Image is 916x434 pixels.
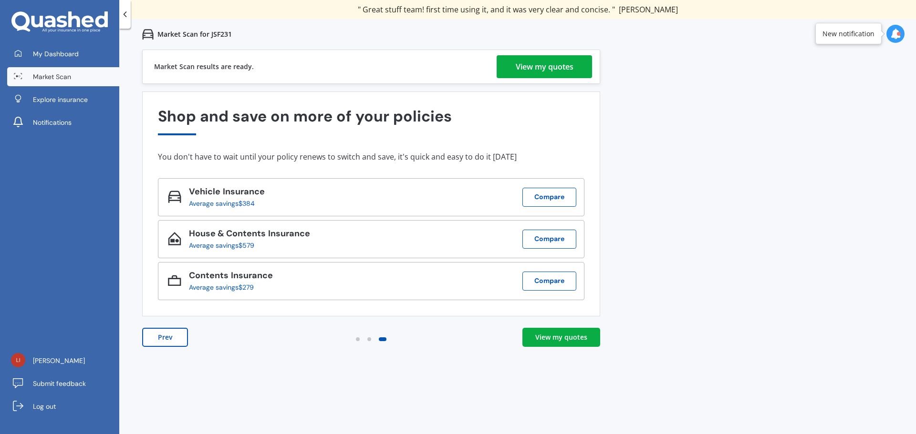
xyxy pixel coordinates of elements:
div: Average savings $279 [189,283,265,291]
a: Log out [7,397,119,416]
div: Average savings $579 [189,242,302,249]
div: Average savings $384 [189,200,257,207]
a: Submit feedback [7,374,119,393]
img: Vehicle_icon [168,190,181,203]
img: Contents_icon [168,274,181,287]
span: Explore insurance [33,95,88,104]
div: You don't have to wait until your policy renews to switch and save, it's quick and easy to do it ... [158,152,584,161]
p: Market Scan for JSF231 [157,30,232,39]
div: House & Contents [189,229,310,242]
a: Notifications [7,113,119,132]
img: car.f15378c7a67c060ca3f3.svg [142,29,154,40]
div: Market Scan results are ready. [154,50,254,83]
span: Insurance [220,186,265,197]
span: My Dashboard [33,49,79,59]
a: Explore insurance [7,90,119,109]
span: Submit feedback [33,379,86,388]
div: Shop and save on more of your policies [158,108,584,135]
img: House & Contents_icon [168,232,181,245]
span: [PERSON_NAME] [33,356,85,365]
span: [PERSON_NAME] [619,4,678,15]
div: " Great stuff team! first time using it, and it was very clear and concise. " [358,5,678,14]
div: Vehicle [189,187,265,200]
span: Insurance [229,270,273,281]
button: Compare [522,272,576,291]
a: [PERSON_NAME] [7,351,119,370]
span: Insurance [266,228,310,239]
button: Compare [522,230,576,249]
img: 7b5f1fe8a211a3cc732c742a245ce11a [11,353,25,367]
button: Prev [142,328,188,347]
a: Market Scan [7,67,119,86]
div: Contents [189,271,273,283]
div: View my quotes [535,333,587,342]
a: View my quotes [497,55,592,78]
div: View my quotes [516,55,573,78]
button: Compare [522,188,576,207]
span: Notifications [33,118,72,127]
span: Log out [33,402,56,411]
a: My Dashboard [7,44,119,63]
a: View my quotes [522,328,600,347]
div: New notification [822,29,874,39]
span: Market Scan [33,72,71,81]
